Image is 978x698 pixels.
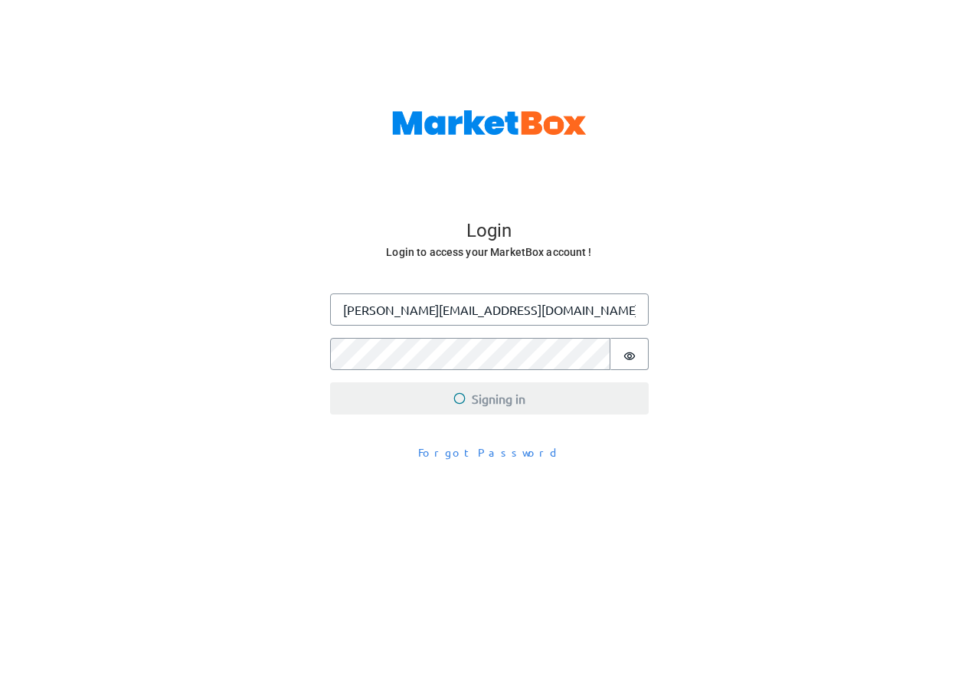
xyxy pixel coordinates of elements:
img: MarketBox logo [392,110,587,135]
h6: Login to access your MarketBox account ! [332,243,647,262]
input: Enter your email [330,293,649,326]
button: Signing in [330,382,649,415]
button: Forgot Password [408,439,571,466]
button: Show password [610,338,649,370]
h4: Login [332,220,647,243]
span: Signing in [453,389,525,408]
